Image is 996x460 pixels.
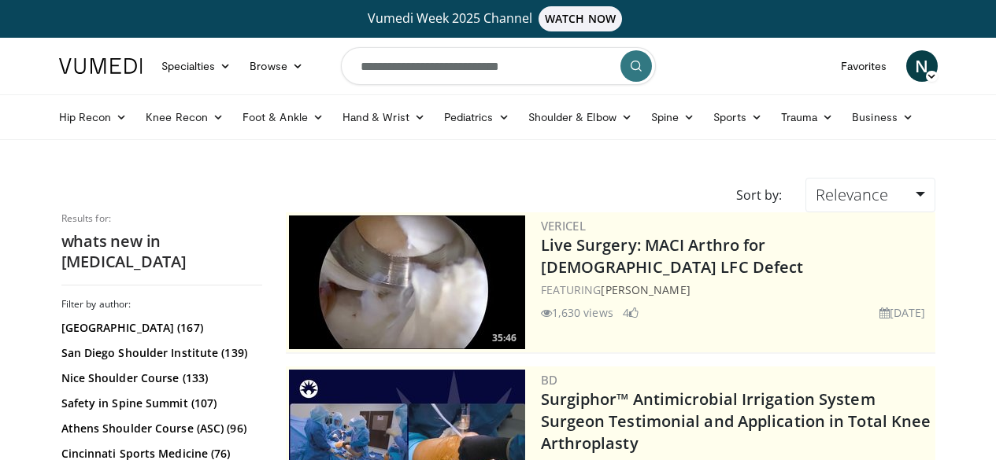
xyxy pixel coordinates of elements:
[541,218,587,234] a: Vericel
[487,331,521,345] span: 35:46
[601,282,690,297] a: [PERSON_NAME]
[541,304,613,321] li: 1,630 views
[539,6,622,31] span: WATCH NOW
[289,215,525,349] a: 35:46
[152,50,241,82] a: Specialties
[61,231,262,272] h2: whats new in [MEDICAL_DATA]
[724,178,794,212] div: Sort by:
[541,282,932,298] div: FEATURING
[541,234,804,278] a: Live Surgery: MACI Arthro for [DEMOGRAPHIC_DATA] LFC Defect
[623,304,639,321] li: 4
[435,101,519,133] a: Pediatrics
[61,298,262,311] h3: Filter by author:
[240,50,313,82] a: Browse
[906,50,938,82] a: N
[341,47,656,85] input: Search topics, interventions
[50,101,137,133] a: Hip Recon
[519,101,642,133] a: Shoulder & Elbow
[289,215,525,349] img: eb023345-1e2d-4374-a840-ddbc99f8c97c.300x170_q85_crop-smart_upscale.jpg
[704,101,772,133] a: Sports
[805,178,935,212] a: Relevance
[541,388,931,454] a: Surgiphor™ Antimicrobial Irrigation System Surgeon Testimonial and Application in Total Knee Arth...
[61,212,262,225] p: Results for:
[842,101,923,133] a: Business
[136,101,233,133] a: Knee Recon
[642,101,704,133] a: Spine
[772,101,843,133] a: Trauma
[61,370,258,386] a: Nice Shoulder Course (133)
[61,345,258,361] a: San Diego Shoulder Institute (139)
[59,58,143,74] img: VuMedi Logo
[333,101,435,133] a: Hand & Wrist
[61,421,258,436] a: Athens Shoulder Course (ASC) (96)
[61,6,935,31] a: Vumedi Week 2025 ChannelWATCH NOW
[816,184,888,205] span: Relevance
[879,304,926,321] li: [DATE]
[233,101,333,133] a: Foot & Ankle
[541,372,558,388] a: BD
[61,396,258,411] a: Safety in Spine Summit (107)
[831,50,897,82] a: Favorites
[61,320,258,336] a: [GEOGRAPHIC_DATA] (167)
